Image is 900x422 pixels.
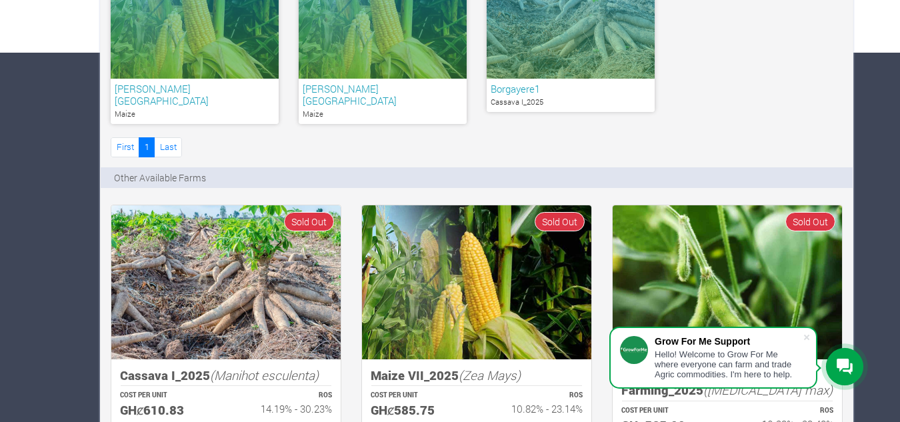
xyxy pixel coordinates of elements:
p: ROS [489,391,583,401]
h6: Borgayere1 [491,83,651,95]
h6: [PERSON_NAME] [GEOGRAPHIC_DATA] [115,83,275,107]
span: Sold Out [785,212,835,231]
div: Grow For Me Support [655,336,803,347]
img: growforme image [111,205,341,359]
h5: GHȼ610.83 [120,403,214,418]
nav: Page Navigation [111,137,182,157]
h6: [PERSON_NAME] [GEOGRAPHIC_DATA] [303,83,463,107]
h5: GHȼ585.75 [371,403,465,418]
h6: 14.19% - 30.23% [238,403,332,415]
i: ([MEDICAL_DATA] max) [703,381,833,398]
p: COST PER UNIT [621,406,715,416]
h6: 10.82% - 23.14% [489,403,583,415]
a: Last [154,137,182,157]
p: COST PER UNIT [120,391,214,401]
p: Other Available Farms [114,171,206,185]
span: Sold Out [535,212,585,231]
p: COST PER UNIT [371,391,465,401]
h5: Cassava I_2025 [120,368,332,383]
div: Hello! Welcome to Grow For Me where everyone can farm and trade Agric commodities. I'm here to help. [655,349,803,379]
i: (Zea Mays) [459,367,521,383]
p: ROS [238,391,332,401]
p: Cassava I_2025 [491,97,651,108]
span: Sold Out [284,212,334,231]
p: Maize [303,109,463,120]
h5: Maize VII_2025 [371,368,583,383]
a: First [111,137,139,157]
p: ROS [739,406,833,416]
a: 1 [139,137,155,157]
p: Maize [115,109,275,120]
h5: Women in Organic Soybeans Farming_2025 [621,368,833,398]
img: growforme image [613,205,842,359]
img: growforme image [362,205,591,359]
i: (Manihot esculenta) [210,367,319,383]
